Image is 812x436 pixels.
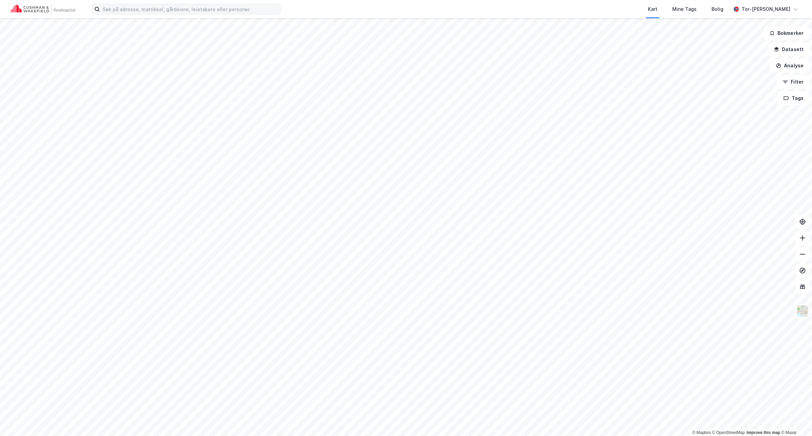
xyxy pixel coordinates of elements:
[768,43,809,56] button: Datasett
[764,26,809,40] button: Bokmerker
[747,430,780,435] a: Improve this map
[100,4,280,14] input: Søk på adresse, matrikkel, gårdeiere, leietakere eller personer
[692,430,711,435] a: Mapbox
[777,75,809,89] button: Filter
[778,91,809,105] button: Tags
[778,404,812,436] iframe: Chat Widget
[672,5,697,13] div: Mine Tags
[778,404,812,436] div: Kontrollprogram for chat
[712,430,745,435] a: OpenStreetMap
[770,59,809,72] button: Analyse
[742,5,790,13] div: Tor-[PERSON_NAME]
[796,305,809,318] img: Z
[11,4,75,14] img: cushman-wakefield-realkapital-logo.202ea83816669bd177139c58696a8fa1.svg
[712,5,723,13] div: Bolig
[648,5,657,13] div: Kart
